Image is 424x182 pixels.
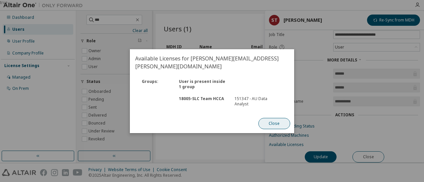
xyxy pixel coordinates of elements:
div: 151347 - AU Data Analyst [235,96,282,107]
div: User is present inside 1 group [175,79,231,90]
h2: Available Licenses for [PERSON_NAME][EMAIL_ADDRESS][PERSON_NAME][DOMAIN_NAME] [130,49,294,76]
div: 18005 - SLC Team HCCA [175,96,231,107]
div: Groups : [138,79,175,90]
button: Close [258,118,290,129]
